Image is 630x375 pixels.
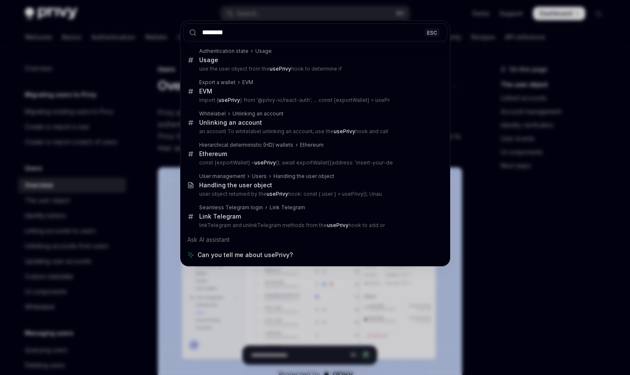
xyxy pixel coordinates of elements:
div: Handling the user object [199,181,272,189]
div: Link Telegram [199,213,241,220]
b: usePrivy [267,191,288,197]
p: an account To whitelabel unlinking an account, use the hook and call [199,128,430,135]
div: Ethereum [300,142,324,148]
div: Handling the user object [273,173,334,180]
b: usePrivy [334,128,355,134]
div: Export a wallet [199,79,235,86]
b: usePrivy [254,159,276,166]
p: const {exportWallet} = (); await exportWallet({address: 'insert-your-de [199,159,430,166]
div: Usage [199,56,218,64]
div: Unlinking an account [199,119,262,126]
b: usePrivy [219,97,240,103]
div: Users [252,173,267,180]
div: EVM [199,88,212,95]
b: usePrivy [327,222,349,228]
div: EVM [242,79,253,86]
div: Hierarchical deterministic (HD) wallets [199,142,293,148]
div: ESC [425,28,440,37]
div: Link Telegram [270,204,305,211]
div: Seamless Telegram login [199,204,263,211]
p: user object returned by the hook: const { user } = usePrivy(); Unau [199,191,430,197]
div: Ethereum [199,150,227,158]
span: Can you tell me about usePrivy? [197,251,293,259]
p: linkTelegram and unlinkTelegram methods from the hook to add or [199,222,430,229]
p: use the user object from the hook to determine if [199,66,430,72]
div: Unlinking an account [233,110,284,117]
div: Authentication state [199,48,249,55]
div: User management [199,173,245,180]
p: import { } from '@privy-io/react-auth'; ... const {exportWallet} = usePr [199,97,430,104]
div: Usage [255,48,272,55]
b: usePrivy [270,66,291,72]
div: Ask AI assistant [183,232,447,247]
div: Whitelabel [199,110,226,117]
